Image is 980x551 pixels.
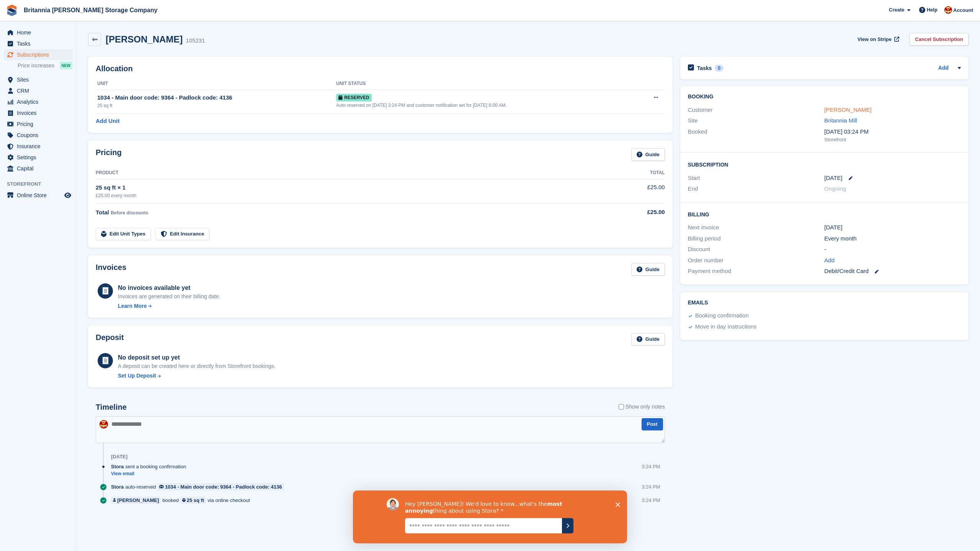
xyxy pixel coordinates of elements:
[4,130,72,141] a: menu
[697,65,712,72] h2: Tasks
[938,64,949,73] a: Add
[111,463,124,470] span: Stora
[824,256,835,265] a: Add
[824,174,842,183] time: 2025-09-08 00:00:00 UTC
[17,38,63,49] span: Tasks
[17,141,63,152] span: Insurance
[642,497,660,504] div: 3:24 PM
[96,228,151,240] a: Edit Unit Types
[910,33,969,46] a: Cancel Subscription
[155,228,210,240] a: Edit Insurance
[4,190,72,201] a: menu
[589,179,665,203] td: £25.00
[111,210,148,216] span: Before discounts
[17,96,63,107] span: Analytics
[688,234,825,243] div: Billing period
[336,78,637,90] th: Unit Status
[4,163,72,174] a: menu
[4,38,72,49] a: menu
[695,322,757,332] div: Move in day instructions
[17,27,63,38] span: Home
[688,94,961,100] h2: Booking
[715,65,724,72] div: 0
[824,234,961,243] div: Every month
[180,497,206,504] a: 25 sq ft
[17,130,63,141] span: Coupons
[688,116,825,125] div: Site
[111,463,190,470] div: sent a booking confirmation
[589,167,665,179] th: Total
[118,362,276,370] p: A deposit can be created here or directly from Storefront bookings.
[688,128,825,144] div: Booked
[642,463,660,470] div: 3:24 PM
[96,263,126,276] h2: Invoices
[118,372,156,380] div: Set Up Deposit
[353,491,627,543] iframe: Survey by David from Stora
[96,78,336,90] th: Unit
[4,141,72,152] a: menu
[17,74,63,85] span: Sites
[96,117,119,126] a: Add Unit
[824,185,846,192] span: Ongoing
[96,333,124,346] h2: Deposit
[695,311,749,320] div: Booking confirmation
[17,49,63,60] span: Subscriptions
[17,152,63,163] span: Settings
[60,62,72,69] div: NEW
[336,102,637,109] div: Auto reserved on [DATE] 3:24 PM and customer notification set for [DATE] 6:00 AM.
[111,471,190,477] a: View email
[118,372,276,380] a: Set Up Deposit
[824,106,871,113] a: [PERSON_NAME]
[824,117,857,124] a: Britannia Mill
[619,403,665,411] label: Show only notes
[17,163,63,174] span: Capital
[889,6,904,14] span: Create
[688,256,825,265] div: Order number
[619,403,624,411] input: Show only notes
[854,33,901,46] a: View on Stripe
[688,106,825,114] div: Customer
[631,263,665,276] a: Guide
[824,267,961,276] div: Debit/Credit Card
[18,62,54,69] span: Price increases
[96,403,127,412] h2: Timeline
[165,483,282,491] div: 1034 - Main door code: 9364 - Padlock code: 4136
[118,302,147,310] div: Learn More
[17,85,63,96] span: CRM
[111,483,124,491] span: Stora
[17,119,63,129] span: Pricing
[17,190,63,201] span: Online Store
[4,27,72,38] a: menu
[18,61,72,70] a: Price increases NEW
[111,497,254,504] div: booked via online checkout
[111,454,127,460] div: [DATE]
[4,49,72,60] a: menu
[96,167,589,179] th: Product
[21,4,160,16] a: Britannia [PERSON_NAME] Storage Company
[953,7,973,14] span: Account
[6,5,18,16] img: stora-icon-8386f47178a22dfd0bd8f6a31ec36ba5ce8667c1dd55bd0f319d3a0aa187defe.svg
[944,6,952,14] img: Einar Agustsson
[688,210,961,218] h2: Billing
[187,497,204,504] div: 25 sq ft
[688,160,961,168] h2: Subscription
[96,64,665,73] h2: Allocation
[17,108,63,118] span: Invoices
[824,136,961,144] div: Storefront
[96,183,589,192] div: 25 sq ft × 1
[688,245,825,254] div: Discount
[631,333,665,346] a: Guide
[97,93,336,102] div: 1034 - Main door code: 9364 - Padlock code: 4136
[824,128,961,136] div: [DATE] 03:24 PM
[688,174,825,183] div: Start
[96,192,589,199] div: £25.00 every month
[824,245,961,254] div: -
[118,283,220,293] div: No invoices available yet
[688,267,825,276] div: Payment method
[4,119,72,129] a: menu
